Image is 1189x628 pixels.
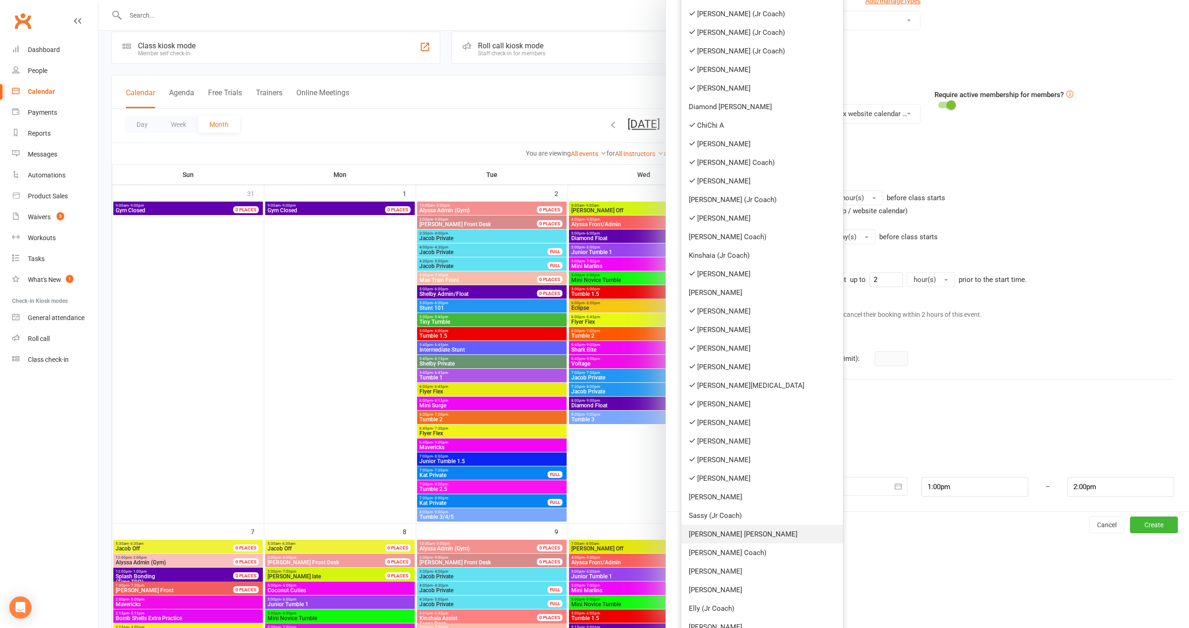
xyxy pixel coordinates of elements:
[681,432,843,451] a: [PERSON_NAME]
[28,171,65,179] div: Automations
[681,506,843,525] a: Sassy (Jr Coach)
[681,283,843,302] a: [PERSON_NAME]
[9,596,32,619] div: Open Intercom Messenger
[28,255,45,262] div: Tasks
[28,234,56,242] div: Workouts
[681,562,843,581] a: [PERSON_NAME]
[681,209,843,228] a: [PERSON_NAME]
[28,213,51,221] div: Waivers
[12,39,98,60] a: Dashboard
[907,272,955,287] button: hour(s)
[681,265,843,283] a: [PERSON_NAME]
[681,153,843,172] a: [PERSON_NAME] Coach)
[681,302,843,321] a: [PERSON_NAME]
[12,144,98,165] a: Messages
[681,392,1174,406] div: Event times
[681,116,843,135] a: ChiChi A
[12,102,98,123] a: Payments
[12,165,98,186] a: Automations
[681,172,843,190] a: [PERSON_NAME]
[28,109,57,116] div: Payments
[681,42,843,60] a: [PERSON_NAME] (Jr Coach)
[681,79,843,98] a: [PERSON_NAME]
[681,98,843,116] a: Diamond [PERSON_NAME]
[914,275,936,284] span: hour(s)
[12,328,98,349] a: Roll call
[681,543,843,562] a: [PERSON_NAME] Coach)
[681,5,843,23] a: [PERSON_NAME] (Jr Coach)
[28,335,50,342] div: Roll call
[1089,517,1124,533] button: Cancel
[681,451,843,469] a: [PERSON_NAME]
[681,413,843,432] a: [PERSON_NAME]
[681,339,843,358] a: [PERSON_NAME]
[28,276,61,283] div: What's New
[711,272,1027,323] div: Members can cancel bookings to this event
[681,190,843,209] a: [PERSON_NAME] (Jr Coach)
[681,376,843,395] a: [PERSON_NAME][MEDICAL_DATA]
[28,88,55,95] div: Calendar
[681,599,843,618] a: Elly (Jr Coach)
[1028,477,1068,497] div: –
[28,67,47,74] div: People
[11,9,34,33] a: Clubworx
[837,233,856,241] span: day(s)
[830,229,875,244] button: day(s)
[681,395,843,413] a: [PERSON_NAME]
[28,356,69,363] div: Class check-in
[12,269,98,290] a: What's New1
[681,228,843,246] a: [PERSON_NAME] Coach)
[66,275,73,283] span: 1
[12,228,98,249] a: Workouts
[681,23,843,42] a: [PERSON_NAME] (Jr Coach)
[681,358,843,376] a: [PERSON_NAME]
[12,249,98,269] a: Tasks
[850,272,955,287] div: up to
[681,135,843,153] a: [PERSON_NAME]
[842,194,864,202] span: hour(s)
[57,212,64,220] span: 3
[28,150,57,158] div: Messages
[681,246,843,265] a: Kinshaia (Jr Coach)
[959,275,1027,284] span: prior to the start time.
[681,60,843,79] a: [PERSON_NAME]
[12,60,98,81] a: People
[12,81,98,102] a: Calendar
[12,307,98,328] a: General attendance kiosk mode
[934,91,1064,99] label: Require active membership for members?
[12,186,98,207] a: Product Sales
[28,46,60,53] div: Dashboard
[28,192,68,200] div: Product Sales
[681,488,843,506] a: [PERSON_NAME]
[879,233,938,241] span: before class starts
[681,581,843,599] a: [PERSON_NAME]
[12,207,98,228] a: Waivers 3
[681,469,843,488] a: [PERSON_NAME]
[1130,517,1178,533] button: Create
[711,309,1027,320] div: Note: this means the member will be unable to cancel their booking within 2 hours of this event.
[681,525,843,543] a: [PERSON_NAME] [PERSON_NAME]
[28,130,51,137] div: Reports
[28,314,85,321] div: General attendance
[681,321,843,339] a: [PERSON_NAME]
[12,123,98,144] a: Reports
[12,349,98,370] a: Class kiosk mode
[835,190,883,205] button: hour(s)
